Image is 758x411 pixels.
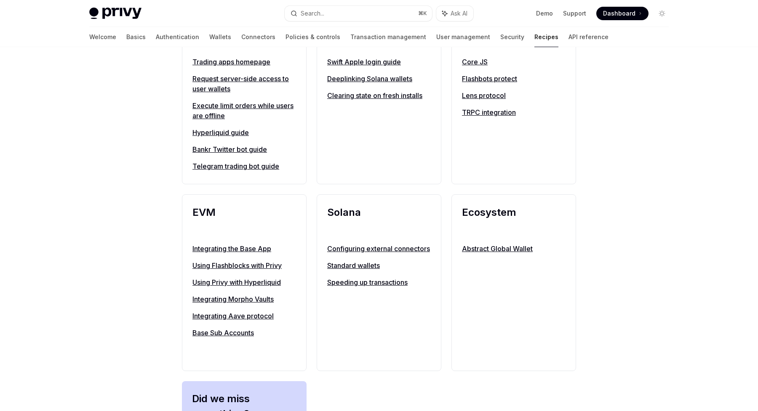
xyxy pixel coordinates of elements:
[327,57,431,67] a: Swift Apple login guide
[462,57,566,67] a: Core JS
[192,277,296,287] a: Using Privy with Hyperliquid
[192,57,296,67] a: Trading apps homepage
[418,10,427,17] span: ⌘ K
[192,328,296,338] a: Base Sub Accounts
[500,27,524,47] a: Security
[327,260,431,270] a: Standard wallets
[192,294,296,304] a: Integrating Morpho Vaults
[89,27,116,47] a: Welcome
[192,161,296,171] a: Telegram trading bot guide
[192,260,296,270] a: Using Flashblocks with Privy
[534,27,558,47] a: Recipes
[327,244,431,254] a: Configuring external connectors
[436,6,473,21] button: Ask AI
[192,244,296,254] a: Integrating the Base App
[286,27,340,47] a: Policies & controls
[89,8,141,19] img: light logo
[192,127,296,138] a: Hyperliquid guide
[563,9,586,18] a: Support
[451,9,467,18] span: Ask AI
[603,9,635,18] span: Dashboard
[301,8,324,19] div: Search...
[285,6,432,21] button: Search...⌘K
[462,244,566,254] a: Abstract Global Wallet
[241,27,275,47] a: Connectors
[327,74,431,84] a: Deeplinking Solana wallets
[462,205,566,235] h2: Ecosystem
[327,90,431,101] a: Clearing state on fresh installs
[192,101,296,121] a: Execute limit orders while users are offline
[209,27,231,47] a: Wallets
[536,9,553,18] a: Demo
[568,27,609,47] a: API reference
[126,27,146,47] a: Basics
[192,311,296,321] a: Integrating Aave protocol
[462,90,566,101] a: Lens protocol
[192,205,296,235] h2: EVM
[350,27,426,47] a: Transaction management
[192,74,296,94] a: Request server-side access to user wallets
[596,7,649,20] a: Dashboard
[462,107,566,117] a: TRPC integration
[436,27,490,47] a: User management
[192,144,296,154] a: Bankr Twitter bot guide
[327,277,431,287] a: Speeding up transactions
[655,7,669,20] button: Toggle dark mode
[156,27,199,47] a: Authentication
[327,205,431,235] h2: Solana
[462,74,566,84] a: Flashbots protect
